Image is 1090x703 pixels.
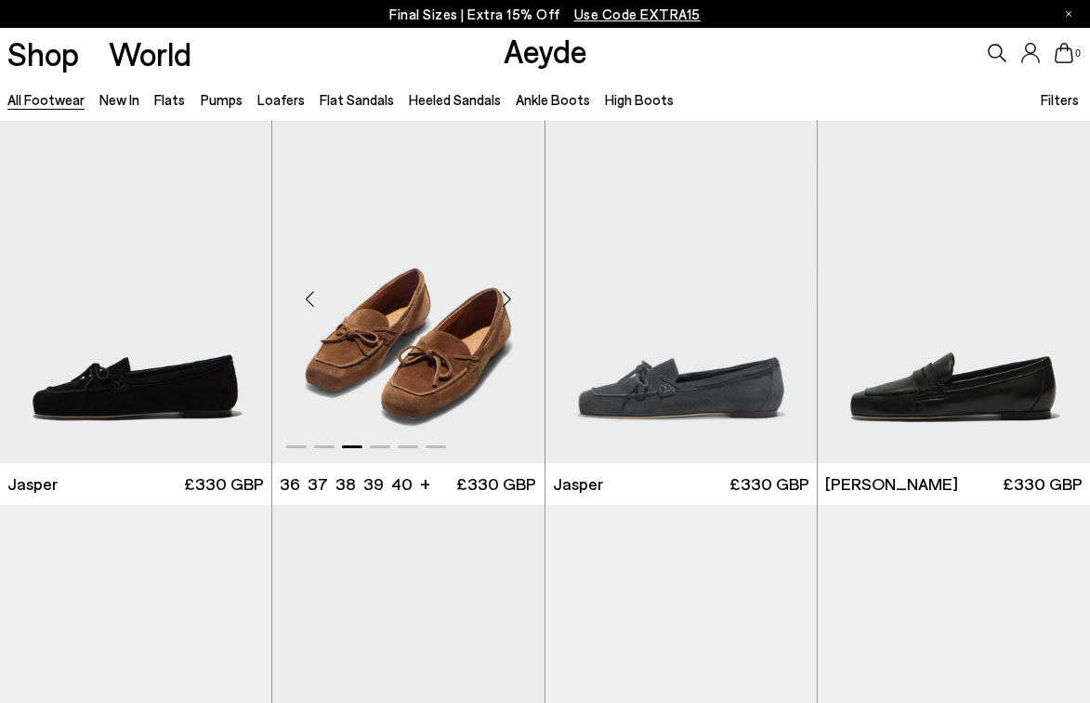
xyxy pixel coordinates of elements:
a: World [109,37,191,70]
li: 38 [335,472,356,496]
a: Loafers [257,91,305,108]
div: 1 / 6 [545,121,817,463]
div: 4 / 6 [544,121,815,463]
div: Previous slide [282,272,337,327]
li: 39 [363,472,384,496]
img: Lana Moccasin Loafers [818,121,1090,463]
li: 37 [308,472,328,496]
a: Jasper £330 GBP [545,463,817,505]
span: Jasper [7,472,58,496]
span: 0 [1073,48,1083,59]
a: Pumps [201,91,243,108]
span: £330 GBP [1003,472,1083,496]
li: + [420,471,430,496]
img: Jasper Moccasin Loafers [817,121,1088,463]
div: Next slide [479,272,535,327]
a: Aeyde [504,31,587,70]
a: 36 37 38 39 40 + £330 GBP [272,463,544,505]
p: Final Sizes | Extra 15% Off [389,3,701,26]
span: £330 GBP [184,472,264,496]
div: 3 / 6 [272,121,544,463]
img: Jasper Moccasin Loafers [545,121,817,463]
a: 6 / 6 1 / 6 2 / 6 3 / 6 4 / 6 5 / 6 6 / 6 1 / 6 Next slide Previous slide [545,121,817,463]
span: [PERSON_NAME] [825,472,958,496]
span: £330 GBP [729,472,809,496]
div: 2 / 6 [817,121,1088,463]
a: Shop [7,37,79,70]
a: Flats [154,91,185,108]
li: 36 [280,472,300,496]
span: Navigate to /collections/ss25-final-sizes [574,6,701,22]
a: High Boots [605,91,674,108]
span: Jasper [553,472,603,496]
img: Jasper Moccasin Loafers [544,121,815,463]
a: Flat Sandals [320,91,394,108]
span: £330 GBP [456,472,536,496]
a: [PERSON_NAME] £330 GBP [818,463,1090,505]
a: New In [99,91,139,108]
a: Ankle Boots [516,91,590,108]
a: All Footwear [7,91,85,108]
ul: variant [280,472,407,496]
span: Filters [1041,91,1079,108]
img: Jasper Moccasin Loafers [272,121,544,463]
a: 0 [1055,43,1073,63]
li: 40 [391,472,413,496]
a: Heeled Sandals [409,91,501,108]
a: Next slide Previous slide [272,121,544,463]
